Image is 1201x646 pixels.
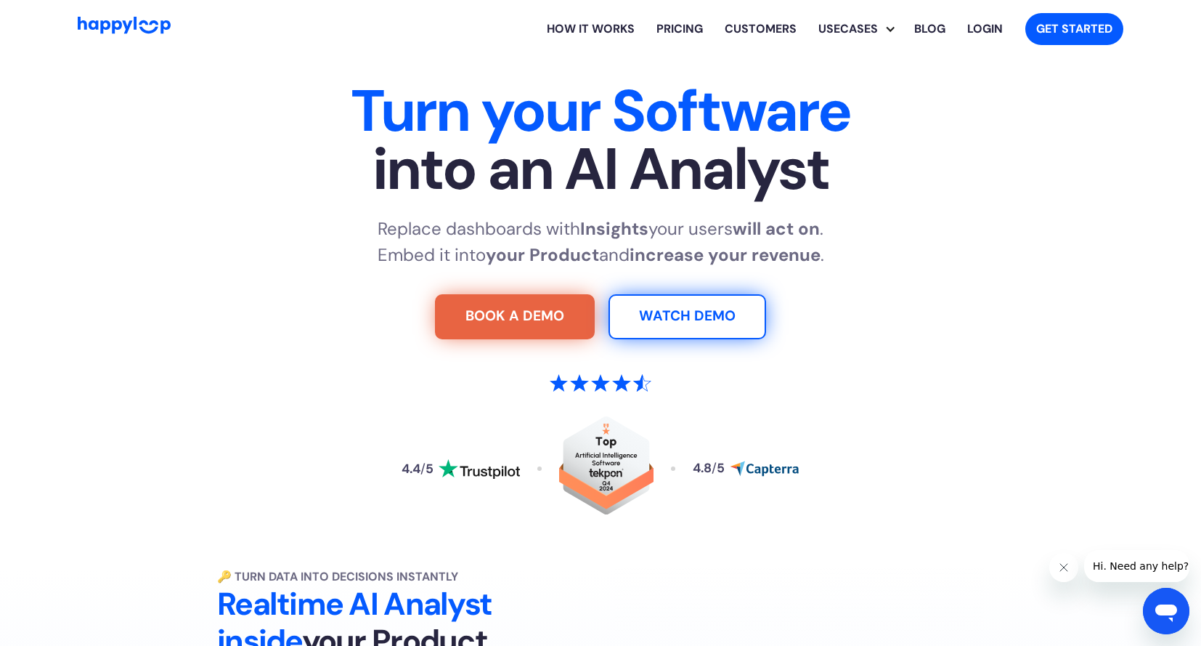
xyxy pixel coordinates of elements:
[956,6,1014,52] a: Log in to your HappyLoop account
[693,461,799,477] a: Read reviews about HappyLoop on Capterra
[807,20,889,38] div: Usecases
[608,294,766,339] a: Watch Demo
[1084,550,1189,582] iframe: Message from company
[712,460,717,476] span: /
[78,17,171,41] a: Go to Home Page
[1143,588,1189,634] iframe: Button to launch messaging window
[559,416,654,522] a: Read reviews about HappyLoop on Tekpon
[420,461,426,477] span: /
[1025,13,1123,45] a: Get started with HappyLoop
[147,82,1054,198] h1: Turn your Software
[693,462,725,475] div: 4.8 5
[378,216,824,268] p: Replace dashboards with your users . Embed it into and .
[536,6,646,52] a: Learn how HappyLoop works
[818,6,903,52] div: Usecases
[147,140,1054,198] span: into an AI Analyst
[402,463,433,476] div: 4.4 5
[1049,553,1078,582] iframe: Close message
[646,6,714,52] a: View HappyLoop pricing plans
[78,17,171,33] img: HappyLoop Logo
[903,6,956,52] a: Visit the HappyLoop blog for insights
[402,459,519,480] a: Read reviews about HappyLoop on Trustpilot
[580,217,648,240] strong: Insights
[807,6,903,52] div: Explore HappyLoop use cases
[714,6,807,52] a: Learn how HappyLoop works
[630,243,821,266] strong: increase your revenue
[217,569,458,584] strong: 🔑 Turn Data into Decisions Instantly
[486,243,599,266] strong: your Product
[733,217,820,240] strong: will act on
[435,294,595,339] a: Try For Free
